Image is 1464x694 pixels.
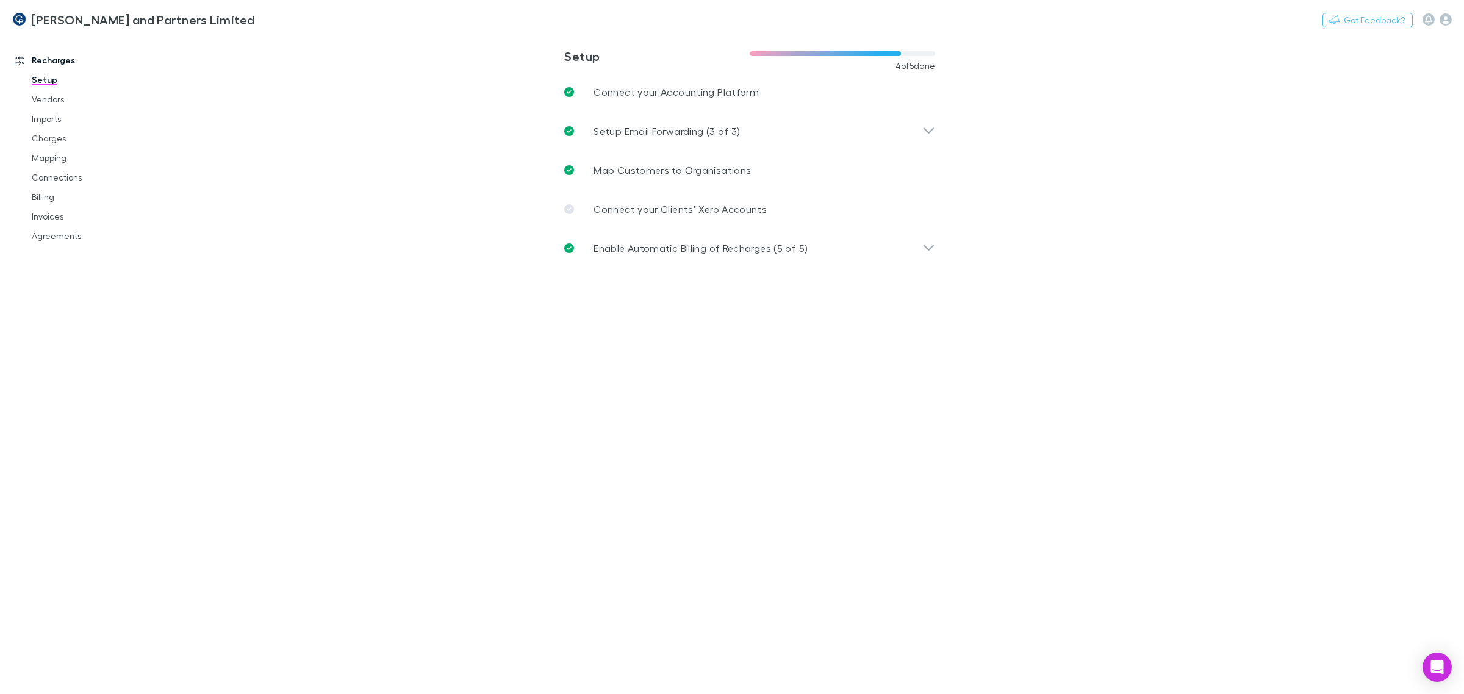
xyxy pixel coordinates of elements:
a: [PERSON_NAME] and Partners Limited [5,5,262,34]
p: Enable Automatic Billing of Recharges (5 of 5) [594,241,808,256]
p: Connect your Accounting Platform [594,85,759,99]
h3: [PERSON_NAME] and Partners Limited [31,12,255,27]
a: Connections [20,168,172,187]
div: Open Intercom Messenger [1423,653,1452,682]
div: Setup Email Forwarding (3 of 3) [554,112,945,151]
div: Enable Automatic Billing of Recharges (5 of 5) [554,229,945,268]
h3: Setup [564,49,750,63]
a: Connect your Accounting Platform [554,73,945,112]
span: 4 of 5 done [895,61,936,71]
p: Map Customers to Organisations [594,163,751,177]
a: Vendors [20,90,172,109]
a: Imports [20,109,172,129]
img: Coates and Partners Limited's Logo [12,12,26,27]
button: Got Feedback? [1322,13,1413,27]
a: Agreements [20,226,172,246]
a: Map Customers to Organisations [554,151,945,190]
a: Recharges [2,51,172,70]
p: Connect your Clients’ Xero Accounts [594,202,767,216]
a: Setup [20,70,172,90]
a: Mapping [20,148,172,168]
a: Billing [20,187,172,207]
p: Setup Email Forwarding (3 of 3) [594,124,740,138]
a: Connect your Clients’ Xero Accounts [554,190,945,229]
a: Charges [20,129,172,148]
a: Invoices [20,207,172,226]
